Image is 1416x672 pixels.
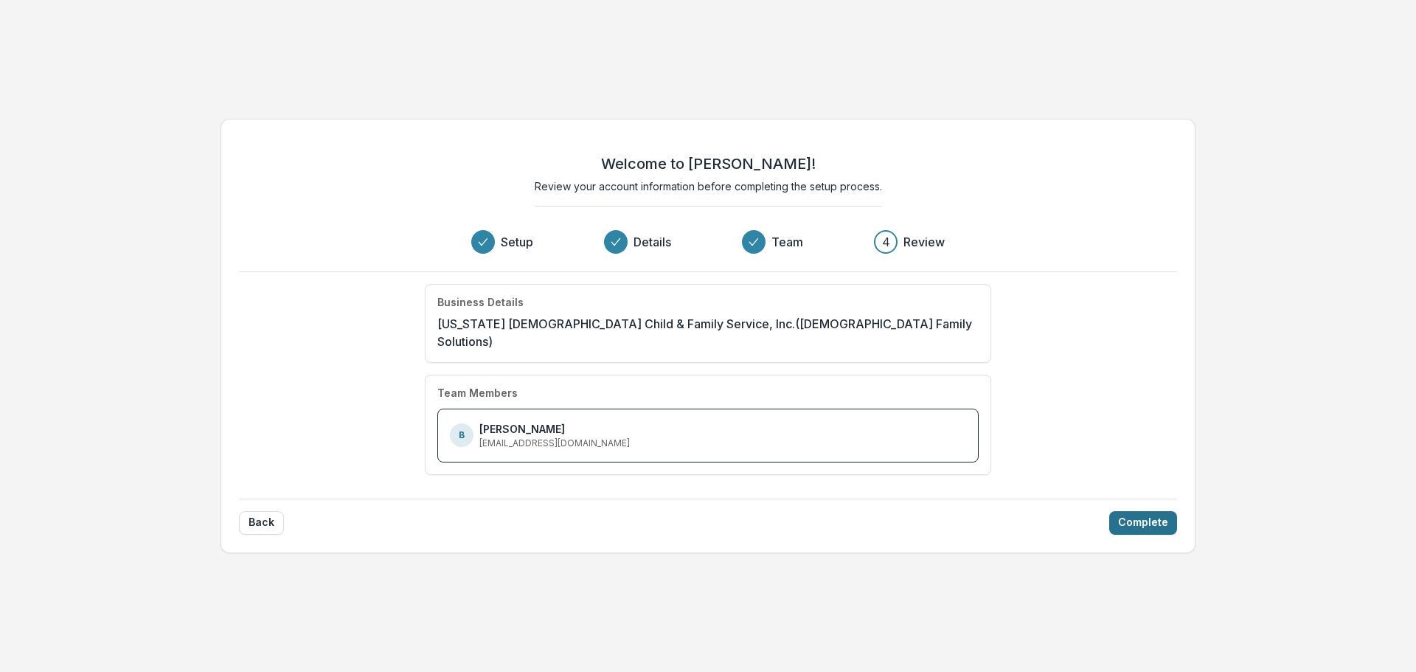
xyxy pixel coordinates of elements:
h3: Setup [501,233,533,251]
button: Back [239,511,284,535]
h4: Team Members [437,387,518,400]
p: B [459,429,465,442]
h3: Details [634,233,671,251]
p: [PERSON_NAME] [479,421,565,437]
h4: Business Details [437,297,524,309]
h2: Welcome to [PERSON_NAME]! [601,155,816,173]
p: [US_STATE] [DEMOGRAPHIC_DATA] Child & Family Service, Inc. ([DEMOGRAPHIC_DATA] Family Solutions) [437,315,979,350]
button: Complete [1109,511,1177,535]
h3: Team [771,233,803,251]
div: 4 [882,233,890,251]
p: Review your account information before completing the setup process. [535,179,882,194]
p: [EMAIL_ADDRESS][DOMAIN_NAME] [479,437,630,450]
div: Progress [471,230,945,254]
h3: Review [903,233,945,251]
